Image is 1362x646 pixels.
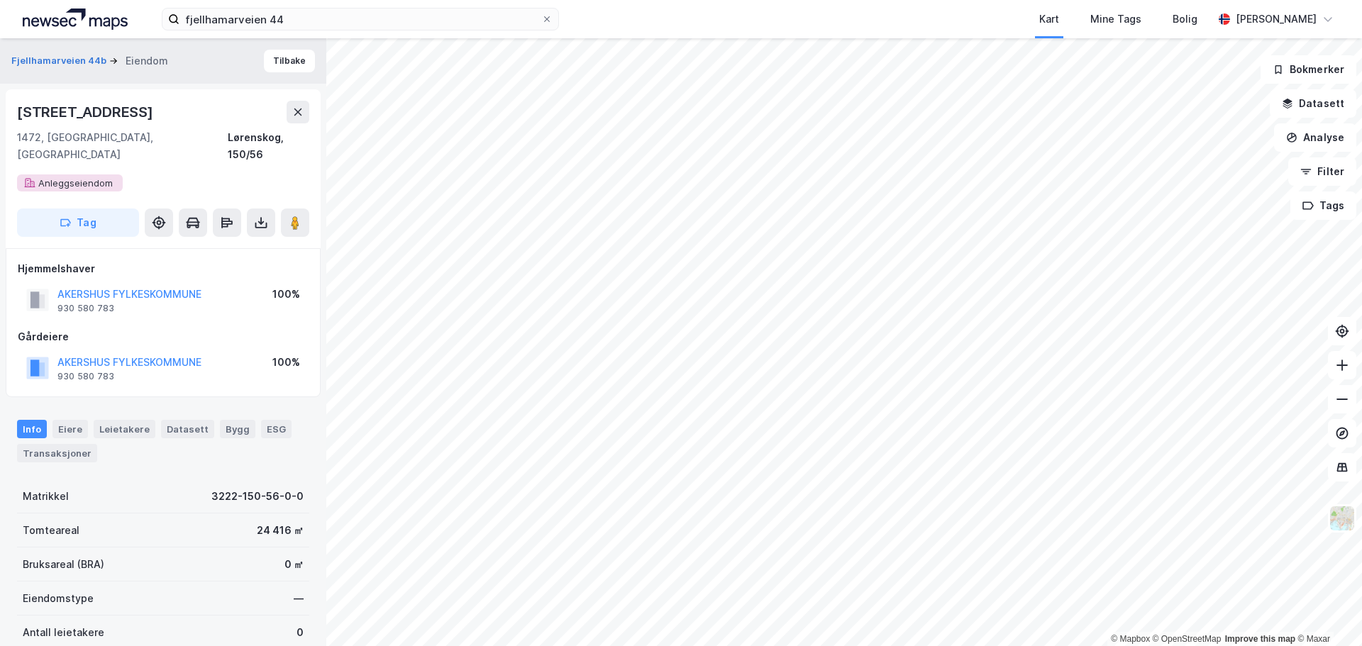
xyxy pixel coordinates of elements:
div: Datasett [161,420,214,438]
a: Improve this map [1225,634,1295,644]
div: Gårdeiere [18,328,309,345]
div: Bygg [220,420,255,438]
div: Tomteareal [23,522,79,539]
div: Eiendomstype [23,590,94,607]
img: Z [1329,505,1356,532]
div: 1472, [GEOGRAPHIC_DATA], [GEOGRAPHIC_DATA] [17,129,228,163]
div: Eiere [52,420,88,438]
img: logo.a4113a55bc3d86da70a041830d287a7e.svg [23,9,128,30]
a: OpenStreetMap [1153,634,1222,644]
button: Datasett [1270,89,1356,118]
button: Fjellhamarveien 44b [11,54,109,68]
div: 100% [272,286,300,303]
div: Eiendom [126,52,168,69]
div: Hjemmelshaver [18,260,309,277]
div: Lørenskog, 150/56 [228,129,309,163]
div: 930 580 783 [57,303,114,314]
button: Tilbake [264,50,315,72]
div: Matrikkel [23,488,69,505]
div: 3222-150-56-0-0 [211,488,304,505]
div: Bolig [1173,11,1197,28]
div: Antall leietakere [23,624,104,641]
button: Tags [1290,191,1356,220]
button: Bokmerker [1261,55,1356,84]
div: 930 580 783 [57,371,114,382]
div: 0 [297,624,304,641]
div: Transaksjoner [17,444,97,462]
div: — [294,590,304,607]
a: Mapbox [1111,634,1150,644]
button: Tag [17,208,139,237]
div: Leietakere [94,420,155,438]
div: [STREET_ADDRESS] [17,101,156,123]
div: Info [17,420,47,438]
div: Mine Tags [1090,11,1141,28]
div: 0 ㎡ [284,556,304,573]
iframe: Chat Widget [1291,578,1362,646]
div: Kart [1039,11,1059,28]
input: Søk på adresse, matrikkel, gårdeiere, leietakere eller personer [179,9,541,30]
div: 24 416 ㎡ [257,522,304,539]
button: Analyse [1274,123,1356,152]
div: 100% [272,354,300,371]
div: [PERSON_NAME] [1236,11,1317,28]
div: ESG [261,420,292,438]
button: Filter [1288,157,1356,186]
div: Bruksareal (BRA) [23,556,104,573]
